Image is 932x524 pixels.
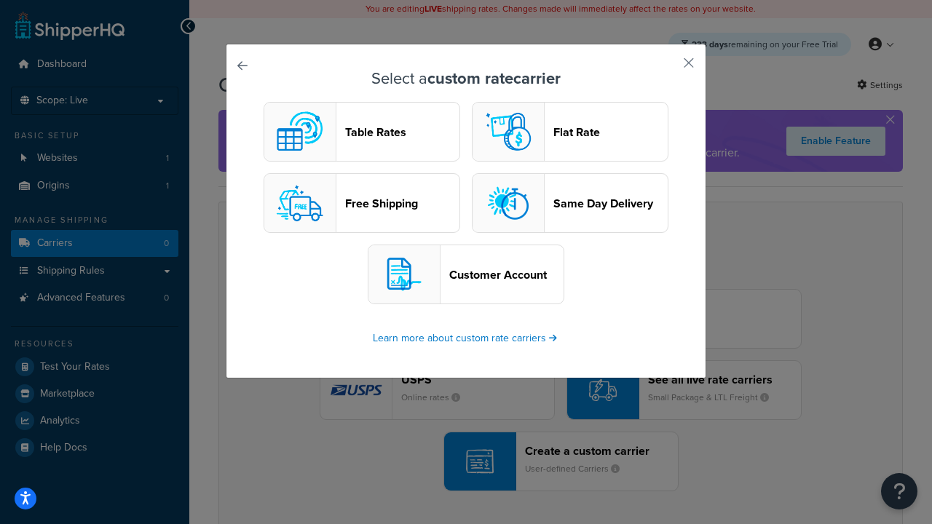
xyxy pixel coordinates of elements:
img: custom logo [271,103,329,161]
header: Table Rates [345,125,459,139]
header: Same Day Delivery [553,196,668,210]
img: flat logo [479,103,537,161]
button: customerAccount logoCustomer Account [368,245,564,304]
strong: custom rate carrier [427,66,561,90]
header: Customer Account [449,268,564,282]
header: Flat Rate [553,125,668,139]
button: free logoFree Shipping [264,173,460,233]
img: customerAccount logo [375,245,433,303]
button: custom logoTable Rates [264,102,460,162]
button: sameday logoSame Day Delivery [472,173,668,233]
img: free logo [271,174,329,232]
button: flat logoFlat Rate [472,102,668,162]
header: Free Shipping [345,196,459,210]
h3: Select a [263,70,669,87]
a: Learn more about custom rate carriers [373,330,559,346]
img: sameday logo [479,174,537,232]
